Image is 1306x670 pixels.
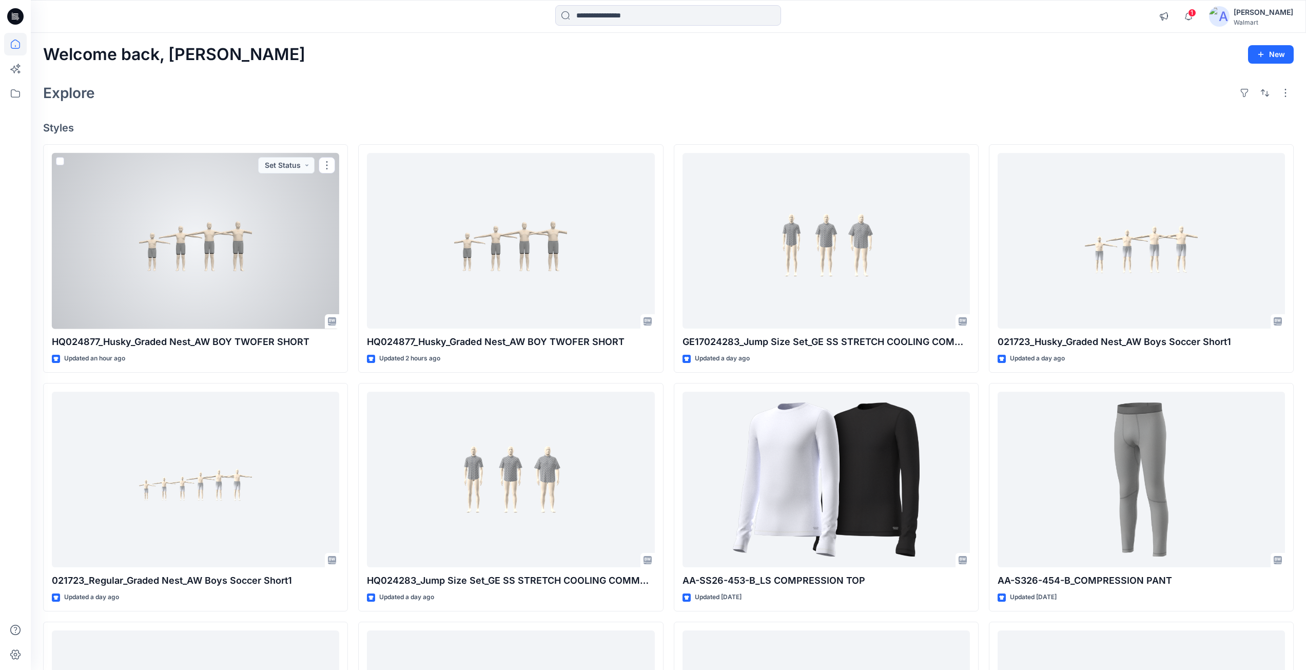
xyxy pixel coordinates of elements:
[695,353,750,364] p: Updated a day ago
[1234,6,1293,18] div: [PERSON_NAME]
[367,335,654,349] p: HQ024877_Husky_Graded Nest_AW BOY TWOFER SHORT
[367,392,654,568] a: HQ024283_Jump Size Set_GE SS STRETCH COOLING COMMUTER SHIRT
[695,592,742,603] p: Updated [DATE]
[683,153,970,329] a: GE17024283_Jump Size Set_GE SS STRETCH COOLING COMMUTER SHIRT
[998,335,1285,349] p: 021723_Husky_Graded Nest_AW Boys Soccer Short1
[379,592,434,603] p: Updated a day ago
[52,573,339,588] p: 021723_Regular_Graded Nest_AW Boys Soccer Short1
[998,153,1285,329] a: 021723_Husky_Graded Nest_AW Boys Soccer Short1
[683,392,970,568] a: AA-SS26-453-B_LS COMPRESSION TOP
[64,353,125,364] p: Updated an hour ago
[1010,592,1057,603] p: Updated [DATE]
[683,573,970,588] p: AA-SS26-453-B_LS COMPRESSION TOP
[1010,353,1065,364] p: Updated a day ago
[1248,45,1294,64] button: New
[43,122,1294,134] h4: Styles
[52,153,339,329] a: HQ024877_Husky_Graded Nest_AW BOY TWOFER SHORT
[998,573,1285,588] p: AA-S326-454-B_COMPRESSION PANT
[367,573,654,588] p: HQ024283_Jump Size Set_GE SS STRETCH COOLING COMMUTER SHIRT
[1188,9,1196,17] span: 1
[379,353,440,364] p: Updated 2 hours ago
[64,592,119,603] p: Updated a day ago
[1234,18,1293,26] div: Walmart
[43,85,95,101] h2: Explore
[1209,6,1230,27] img: avatar
[52,392,339,568] a: 021723_Regular_Graded Nest_AW Boys Soccer Short1
[683,335,970,349] p: GE17024283_Jump Size Set_GE SS STRETCH COOLING COMMUTER SHIRT
[43,45,305,64] h2: Welcome back, [PERSON_NAME]
[367,153,654,329] a: HQ024877_Husky_Graded Nest_AW BOY TWOFER SHORT
[998,392,1285,568] a: AA-S326-454-B_COMPRESSION PANT
[52,335,339,349] p: HQ024877_Husky_Graded Nest_AW BOY TWOFER SHORT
